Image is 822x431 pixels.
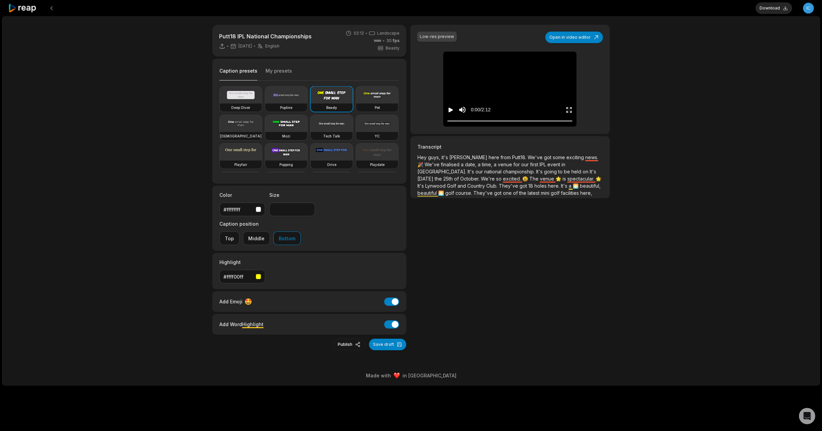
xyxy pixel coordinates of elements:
span: 25th [443,176,454,182]
span: our [521,162,530,167]
button: Middle [243,231,270,245]
span: news. [585,154,598,160]
span: a [478,162,482,167]
span: and [457,183,467,189]
span: English [265,43,279,49]
span: venue [498,162,513,167]
span: course. [455,190,473,196]
span: venue [540,176,555,182]
span: Landscape [377,30,399,36]
span: golf [551,190,561,196]
span: first [530,162,540,167]
span: time, [482,162,494,167]
button: Publish [333,339,365,350]
button: Play video [447,104,454,116]
span: We've [425,162,441,167]
h3: Transcript [417,143,603,150]
div: Low-res preview [420,34,454,40]
button: #ffff00ff [219,270,265,283]
span: of [513,190,519,196]
h3: [DEMOGRAPHIC_DATA] [220,133,261,139]
span: Putt18. [512,154,528,160]
h3: Popline [280,105,292,110]
span: excited. [503,176,522,182]
span: going [544,169,558,174]
span: our [475,169,484,174]
span: [PERSON_NAME] [449,154,489,160]
span: spectacular. [567,176,595,182]
span: here [489,154,501,160]
span: The [529,176,540,182]
h3: Deep Diver [231,105,250,110]
span: latest [528,190,541,196]
span: Hey guys, [417,154,442,160]
p: Putt18 IPL National Championships [219,32,312,40]
div: Add Word [219,320,263,329]
button: Mute sound [458,106,467,114]
h3: Mozi [282,133,290,139]
p: 🎉 😃 🌟 🌟 🌅 🌅 🙌 🙌 🌟 🌟 🌟 🤩 [417,154,603,196]
button: My presets [266,68,292,80]
span: event [547,162,562,167]
div: Made with in [GEOGRAPHIC_DATA] [8,372,814,379]
span: Lynwood [425,183,447,189]
h3: Beasty [326,105,337,110]
span: a [569,183,573,189]
span: [DATE] [417,176,435,182]
span: We've [528,154,544,160]
span: of [454,176,460,182]
span: on [583,169,590,174]
span: date, [465,162,478,167]
span: national [484,169,503,174]
label: Highlight [219,259,265,266]
button: Bottom [273,231,301,245]
span: from [501,154,512,160]
span: Beasty [386,45,399,51]
h3: Tech Talk [323,133,340,139]
span: championship. [503,169,536,174]
button: #ffffffff [219,203,265,216]
span: held [571,169,583,174]
span: [DATE] [238,43,252,49]
h3: Popping [279,162,293,167]
span: mini [541,190,551,196]
span: to [558,169,564,174]
button: Save draft [369,339,406,350]
span: [GEOGRAPHIC_DATA]. [417,169,468,174]
span: here, [580,190,592,196]
span: Highlight [242,321,263,327]
div: 0:00 / 2:12 [471,106,490,113]
label: Color [219,191,265,199]
span: facilities [561,190,580,196]
img: heart emoji [394,373,400,379]
span: It's [468,169,475,174]
h3: Pet [375,105,380,110]
span: is [563,176,567,182]
span: 🤩 [244,297,252,306]
div: #ffffffff [223,206,253,213]
span: 02:12 [354,30,364,36]
button: Open in video editor [545,32,603,43]
h3: YC [375,133,380,139]
h3: Drive [327,162,336,167]
button: Caption presets [219,68,257,81]
span: They've [499,183,520,189]
h3: Playfair [234,162,247,167]
span: for [513,162,521,167]
button: Top [219,231,239,245]
span: It's [590,169,596,174]
span: the [519,190,528,196]
span: Club. [486,183,499,189]
span: it's [442,154,449,160]
h3: Playdate [370,162,385,167]
div: Open Intercom Messenger [799,408,815,424]
span: one [503,190,513,196]
span: beautiful [417,190,438,196]
span: It's [417,183,425,189]
span: exciting [566,154,585,160]
span: got [520,183,528,189]
span: Golf [447,183,457,189]
span: October. [460,176,481,182]
button: Download [756,2,792,14]
span: in [562,162,565,167]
